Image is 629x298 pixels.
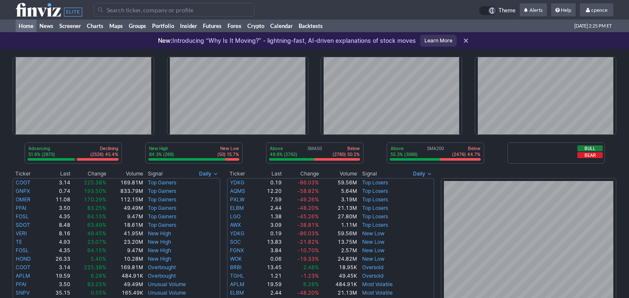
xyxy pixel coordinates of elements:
td: 833.79M [107,187,143,195]
span: 225.38% [84,179,106,186]
span: -86.03% [297,230,319,237]
td: 10.28M [107,255,143,263]
a: New Low [362,230,385,237]
a: ELBM [230,290,244,296]
p: (2476) 44.7% [452,151,480,157]
th: Change [71,170,107,178]
td: 21.13M [319,289,357,297]
td: 13.83 [257,238,282,246]
a: Insider [177,19,200,32]
p: Above [270,145,297,151]
td: 4.35 [42,212,71,221]
span: New: [158,37,172,44]
td: 169.81M [107,178,143,187]
a: WOK [230,256,242,262]
p: New High [149,145,174,151]
a: SDOT [16,222,30,228]
a: Portfolio [149,19,177,32]
a: Learn More [420,35,457,47]
a: FGNX [230,247,244,253]
td: 18.61M [107,221,143,229]
a: News [36,19,56,32]
td: 484.91K [319,280,357,289]
a: BRBI [230,264,241,270]
a: YDKG [230,230,244,237]
td: 0.19 [257,229,282,238]
td: 49.49M [107,280,143,289]
p: Declining [90,145,118,151]
td: 0.19 [257,178,282,187]
p: (2526) 45.4% [90,151,118,157]
td: 24.82M [319,255,357,263]
span: 23.07% [87,239,106,245]
a: Futures [200,19,224,32]
td: 484.91K [107,272,143,280]
td: 165.49K [107,289,143,297]
td: 59.56M [319,229,357,238]
a: New Low [362,239,385,245]
a: Most Volatile [362,281,393,287]
a: New Low [362,247,385,253]
a: SNPV [16,290,30,296]
span: 64.15% [87,213,106,220]
a: New High [148,230,171,237]
a: Calendar [267,19,296,32]
td: 7.59 [257,195,282,204]
p: (2780) 50.2% [333,151,360,157]
span: -49.26% [297,196,319,203]
span: 83.25% [87,281,106,287]
span: -48.20% [297,205,319,211]
a: COOT [16,179,30,186]
p: (50) 15.7% [217,151,239,157]
a: FOSL [16,213,29,220]
a: SOC [230,239,241,245]
button: Bear [577,152,603,158]
td: 112.15M [107,195,143,204]
a: Unusual Volume [148,290,186,296]
td: 3.14 [42,263,71,272]
p: Below [333,145,360,151]
span: 49.45% [87,230,106,237]
p: 84.3% (269) [149,151,174,157]
p: Above [391,145,418,151]
a: AQMS [230,188,245,194]
a: Top Losers [362,196,388,203]
td: 13.75M [319,238,357,246]
a: Groups [126,19,149,32]
td: 3.84 [257,246,282,255]
span: -58.82% [297,188,319,194]
td: 13.45 [257,263,282,272]
a: TE [16,239,22,245]
span: -48.20% [297,290,319,296]
div: SMA50 [269,145,360,158]
td: 9.47M [107,246,143,255]
td: 5.64M [319,187,357,195]
a: Overbought [148,273,176,279]
a: COOT [16,264,30,270]
td: 19.59 [42,272,71,280]
a: Top Losers [362,188,388,194]
span: -45.26% [297,213,319,220]
a: Top Gainers [148,188,176,194]
p: 55.3% (3066) [391,151,418,157]
span: 6.28% [303,281,319,287]
a: New Low [362,256,385,262]
td: 27.80M [319,212,357,221]
a: Top Gainers [148,222,176,228]
td: 59.56M [319,178,357,187]
a: Alerts [520,3,547,17]
a: Top Losers [362,213,388,220]
button: Signals interval [411,170,434,178]
span: 193.50% [84,188,106,194]
a: GNPX [16,188,30,194]
span: -19.33% [297,256,319,262]
span: 0.55% [91,290,106,296]
a: Help [551,3,576,17]
p: 49.8% (2762) [270,151,297,157]
td: 19.59 [257,280,282,289]
a: Maps [106,19,126,32]
a: PFAI [16,281,26,287]
td: 12.20 [257,187,282,195]
td: 9.47M [107,212,143,221]
a: YDKG [230,179,244,186]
